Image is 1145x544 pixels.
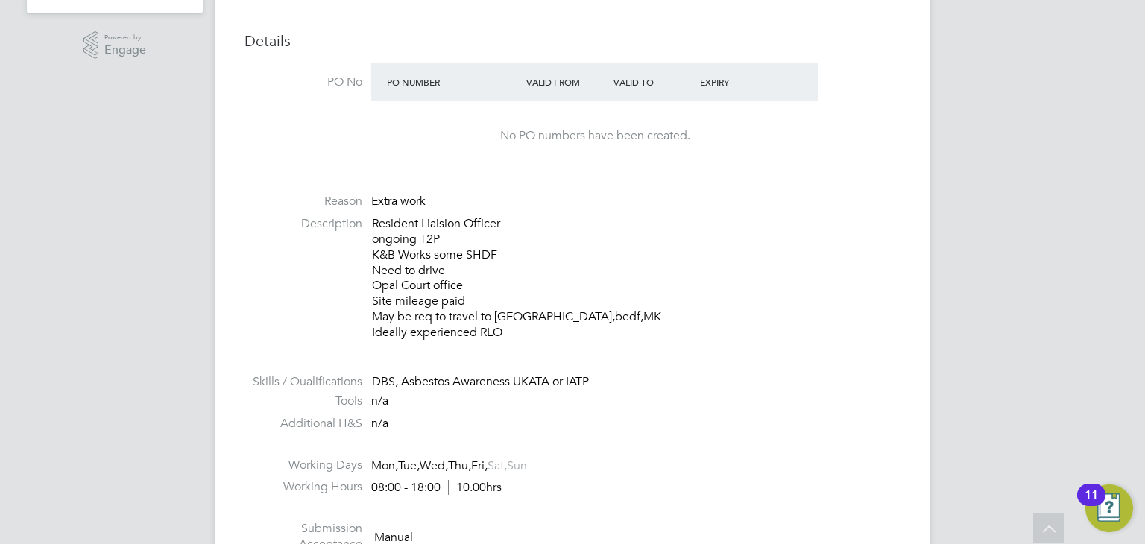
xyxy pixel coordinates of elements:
[372,374,900,390] div: DBS, Asbestos Awareness UKATA or IATP
[83,31,147,60] a: Powered byEngage
[420,458,448,473] span: Wed,
[245,75,362,90] label: PO No
[371,416,388,431] span: n/a
[245,31,900,51] h3: Details
[104,31,146,44] span: Powered by
[696,69,783,95] div: Expiry
[245,374,362,390] label: Skills / Qualifications
[383,69,523,95] div: PO Number
[245,393,362,409] label: Tools
[371,458,398,473] span: Mon,
[1085,484,1133,532] button: Open Resource Center, 11 new notifications
[372,216,900,340] p: Resident Liaision Officer ongoing T2P K&B Works some SHDF Need to drive Opal Court office Site mi...
[245,479,362,495] label: Working Hours
[245,416,362,431] label: Additional H&S
[398,458,420,473] span: Tue,
[371,480,502,496] div: 08:00 - 18:00
[245,194,362,209] label: Reason
[1085,495,1098,514] div: 11
[371,393,388,408] span: n/a
[104,44,146,57] span: Engage
[610,69,697,95] div: Valid To
[523,69,610,95] div: Valid From
[471,458,488,473] span: Fri,
[507,458,527,473] span: Sun
[488,458,507,473] span: Sat,
[448,480,502,495] span: 10.00hrs
[371,194,426,209] span: Extra work
[374,529,413,544] span: Manual
[245,216,362,232] label: Description
[448,458,471,473] span: Thu,
[386,128,804,144] div: No PO numbers have been created.
[245,458,362,473] label: Working Days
